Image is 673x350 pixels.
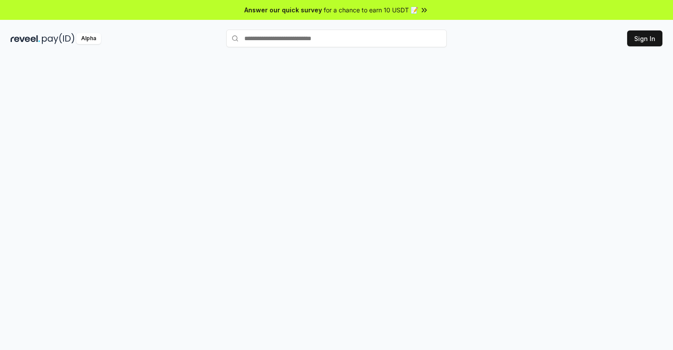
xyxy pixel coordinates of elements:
[627,30,662,46] button: Sign In
[324,5,418,15] span: for a chance to earn 10 USDT 📝
[42,33,75,44] img: pay_id
[244,5,322,15] span: Answer our quick survey
[76,33,101,44] div: Alpha
[11,33,40,44] img: reveel_dark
